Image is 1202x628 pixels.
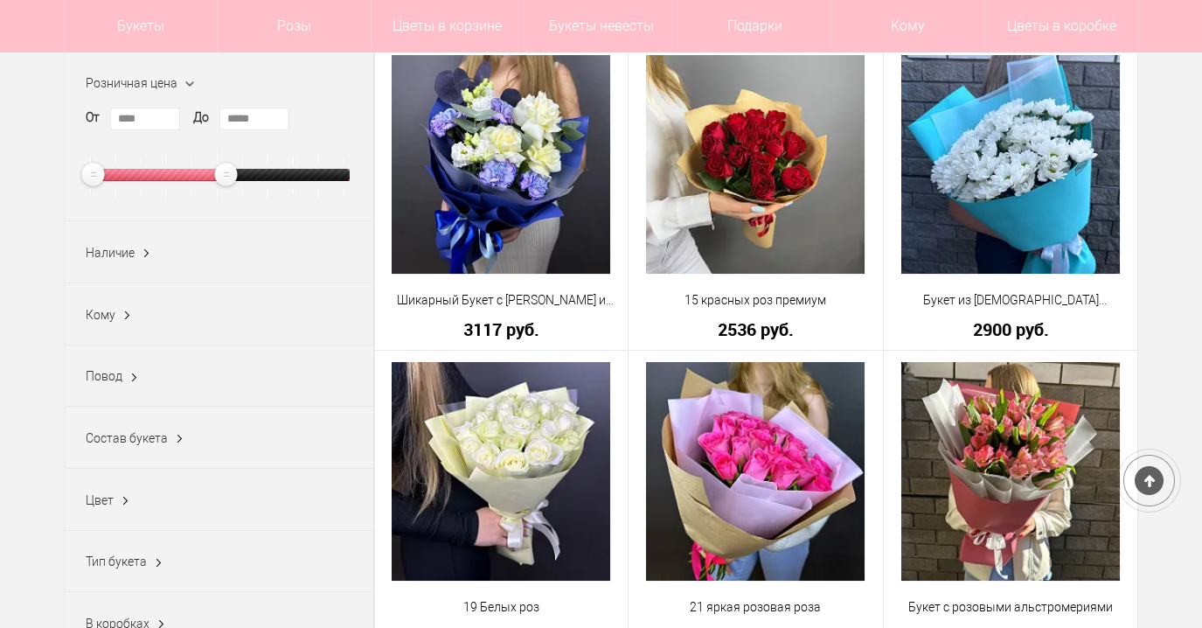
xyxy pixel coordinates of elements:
img: 19 Белых роз [392,362,610,581]
label: До [193,108,209,127]
a: 2536 руб. [640,320,872,338]
img: Букет с розовыми альстромериями [901,362,1120,581]
a: 3117 руб. [386,320,617,338]
span: Наличие [86,246,135,260]
a: Букет из [DEMOGRAPHIC_DATA] кустовых [895,291,1127,310]
a: 15 красных роз премиум [640,291,872,310]
img: 21 яркая розовая роза [646,362,865,581]
img: 15 красных роз премиум [646,55,865,274]
span: Состав букета [86,431,168,445]
span: Кому [86,308,115,322]
span: Розничная цена [86,76,177,90]
span: Цвет [86,493,114,507]
img: Букет из хризантем кустовых [901,55,1120,274]
span: Тип букета [86,555,147,569]
label: От [86,108,100,127]
span: Повод [86,369,122,383]
a: Шикарный Букет с [PERSON_NAME] и [PERSON_NAME] [386,291,617,310]
a: 19 Белых роз [386,598,617,617]
a: Букет с розовыми альстромериями [895,598,1127,617]
a: 21 яркая розовая роза [640,598,872,617]
a: 2900 руб. [895,320,1127,338]
img: Шикарный Букет с Розами и Синими Диантусами [392,55,610,274]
